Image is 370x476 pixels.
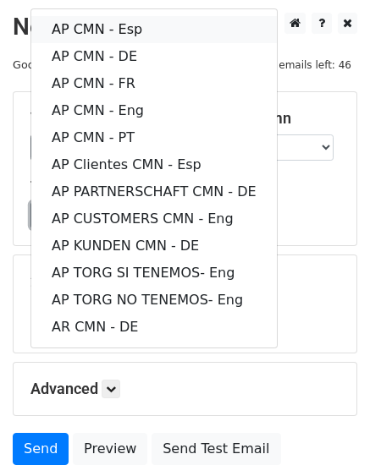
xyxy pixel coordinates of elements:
[31,151,277,178] a: AP Clientes CMN - Esp
[31,314,277,341] a: AR CMN - DE
[31,97,277,124] a: AP CMN - Eng
[285,395,370,476] div: Chat-Widget
[31,43,277,70] a: AP CMN - DE
[73,433,147,465] a: Preview
[31,260,277,287] a: AP TORG SI TENEMOS- Eng
[13,433,69,465] a: Send
[31,124,277,151] a: AP CMN - PT
[152,433,280,465] a: Send Test Email
[13,58,215,71] small: Google Sheet:
[13,13,357,41] h2: New Campaign
[244,56,357,74] span: Daily emails left: 46
[244,58,357,71] a: Daily emails left: 46
[31,233,277,260] a: AP KUNDEN CMN - DE
[31,16,277,43] a: AP CMN - Esp
[31,287,277,314] a: AP TORG NO TENEMOS- Eng
[30,380,340,398] h5: Advanced
[31,70,277,97] a: AP CMN - FR
[31,205,277,233] a: AP CUSTOMERS CMN - Eng
[31,178,277,205] a: AP PARTNERSCHAFT CMN - DE
[285,395,370,476] iframe: Chat Widget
